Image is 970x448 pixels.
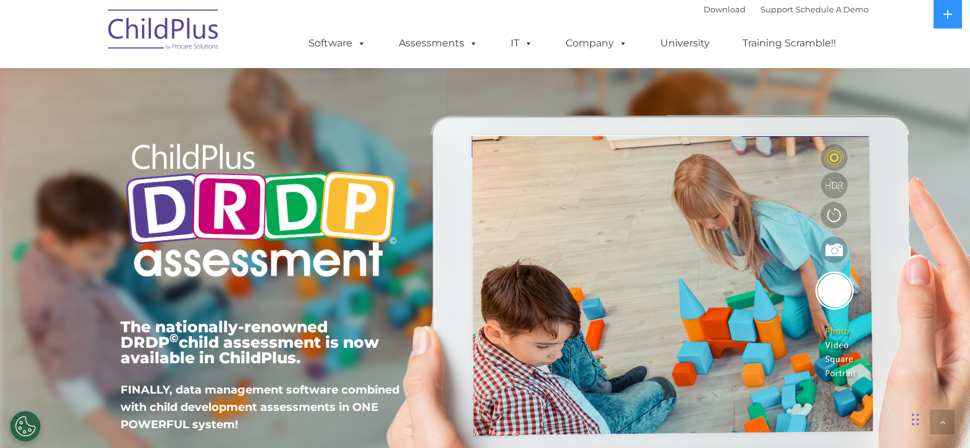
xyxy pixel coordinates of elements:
a: IT [498,31,545,56]
img: ChildPlus by Procare Solutions [102,1,226,62]
button: Cookies Settings [10,411,41,442]
a: Support [760,4,793,14]
a: Software [296,31,378,56]
iframe: Chat Widget [908,389,970,448]
a: Download [704,4,746,14]
span: The nationally-renowned DRDP child assessment is now available in ChildPlus. [121,317,379,367]
a: University [648,31,722,56]
a: Schedule A Demo [796,4,869,14]
a: Company [553,31,640,56]
font: | [704,4,869,14]
img: Copyright - DRDP Logo Light [121,127,401,298]
a: Assessments [386,31,490,56]
div: Drag [912,401,919,438]
a: Training Scramble!! [730,31,848,56]
span: FINALLY, data management software combined with child development assessments in ONE POWERFUL sys... [121,383,399,431]
sup: © [169,331,179,345]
